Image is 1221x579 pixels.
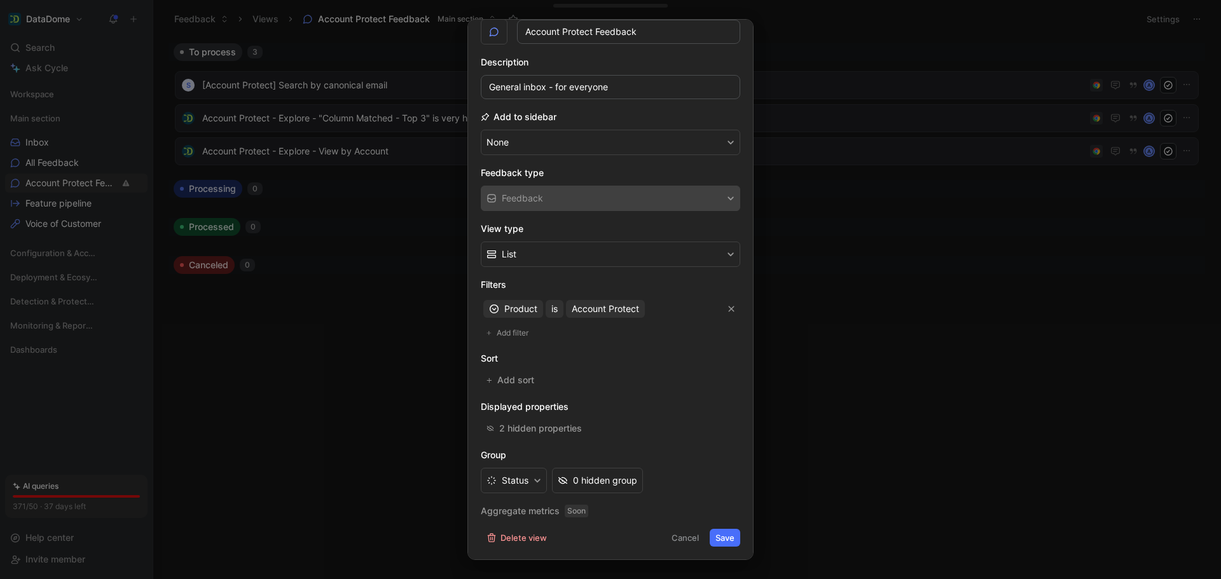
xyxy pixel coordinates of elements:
h2: Description [481,55,528,70]
input: Your view name [517,20,740,44]
h2: Add to sidebar [481,109,556,125]
span: Soon [565,505,588,517]
button: Cancel [666,529,705,547]
h2: Filters [481,277,740,292]
span: Add sort [497,372,535,388]
button: List [481,242,740,267]
button: 2 hidden properties [481,419,588,437]
button: Add filter [481,325,535,341]
button: is [546,300,563,318]
button: Status [481,468,547,493]
h2: Sort [481,351,740,366]
button: Add sort [481,371,541,389]
button: 0 hidden group [552,468,643,493]
span: is [551,301,558,317]
span: Feedback [502,191,543,206]
button: Delete view [481,529,553,547]
h2: Displayed properties [481,399,740,414]
span: Product [504,301,537,317]
h2: Feedback type [481,165,740,181]
button: None [481,130,740,155]
button: Save [710,529,740,547]
span: Add filter [497,327,530,339]
div: 0 hidden group [573,473,637,488]
button: Feedback [481,186,740,211]
button: Account Protect [566,300,645,318]
span: Account Protect [572,301,639,317]
div: 2 hidden properties [499,421,582,436]
input: Your view description [481,75,740,99]
h2: Group [481,447,740,463]
h2: Aggregate metrics [481,503,740,519]
h2: View type [481,221,740,236]
button: Product [483,300,543,318]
